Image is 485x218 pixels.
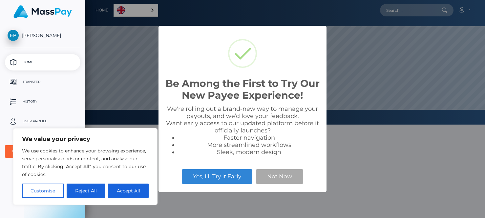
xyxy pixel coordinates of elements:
p: We use cookies to enhance your browsing experience, serve personalised ads or content, and analys... [22,147,149,178]
p: We value your privacy [22,135,149,143]
button: Customise [22,184,64,198]
button: Yes, I’ll Try It Early [182,169,252,184]
h2: Be Among the First to Try Our New Payee Experience! [165,78,320,101]
li: Sleek, modern design [178,149,320,156]
span: [PERSON_NAME] [5,32,80,38]
button: Reject All [67,184,106,198]
p: Transfer [8,77,78,87]
button: User Agreements [5,145,80,158]
button: Accept All [108,184,149,198]
p: User Profile [8,116,78,126]
div: User Agreements [12,149,66,154]
img: MassPay [13,5,72,18]
div: We're rolling out a brand-new way to manage your payouts, and we’d love your feedback. Want early... [165,105,320,156]
div: We value your privacy [13,128,158,205]
p: History [8,97,78,107]
p: Home [8,57,78,67]
button: Not Now [256,169,303,184]
li: Faster navigation [178,134,320,141]
li: More streamlined workflows [178,141,320,149]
